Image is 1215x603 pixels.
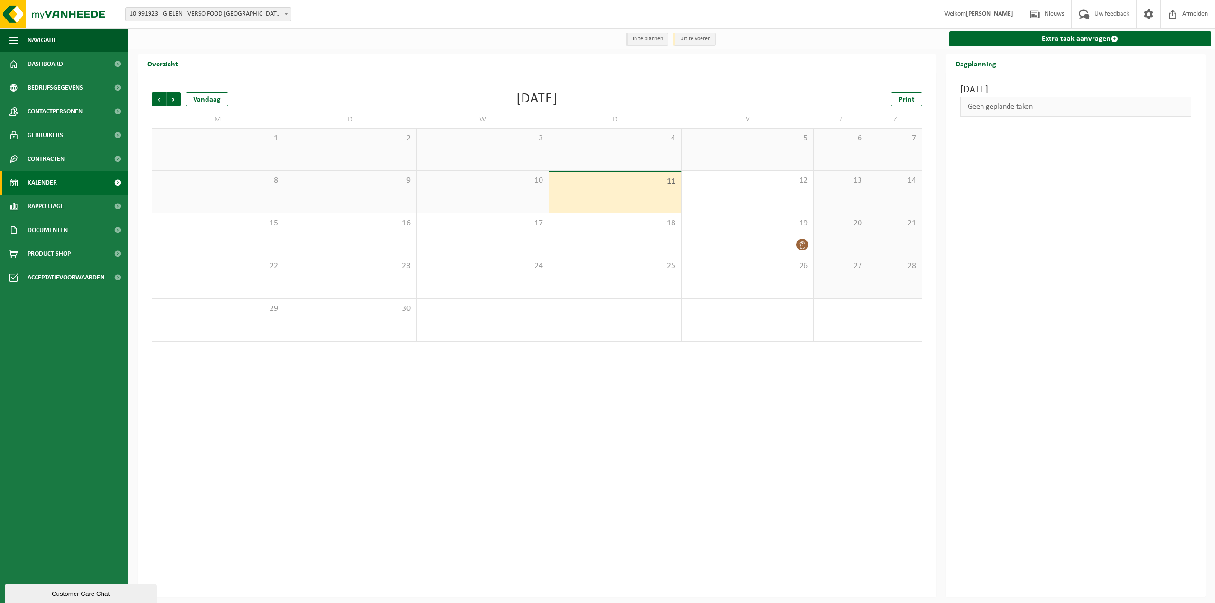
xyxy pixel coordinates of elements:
[289,176,411,186] span: 9
[28,242,71,266] span: Product Shop
[682,111,814,128] td: V
[554,133,676,144] span: 4
[28,147,65,171] span: Contracten
[686,133,809,144] span: 5
[949,31,1212,46] a: Extra taak aanvragen
[946,54,1006,73] h2: Dagplanning
[873,133,917,144] span: 7
[28,76,83,100] span: Bedrijfsgegevens
[5,582,159,603] iframe: chat widget
[868,111,922,128] td: Z
[966,10,1013,18] strong: [PERSON_NAME]
[157,133,279,144] span: 1
[138,54,187,73] h2: Overzicht
[417,111,549,128] td: W
[516,92,558,106] div: [DATE]
[819,133,863,144] span: 6
[421,261,544,271] span: 24
[28,123,63,147] span: Gebruikers
[686,218,809,229] span: 19
[28,195,64,218] span: Rapportage
[421,218,544,229] span: 17
[157,304,279,314] span: 29
[554,176,676,187] span: 11
[554,261,676,271] span: 25
[873,218,917,229] span: 21
[626,33,668,46] li: In te plannen
[28,52,63,76] span: Dashboard
[28,266,104,289] span: Acceptatievoorwaarden
[873,176,917,186] span: 14
[28,28,57,52] span: Navigatie
[28,171,57,195] span: Kalender
[289,261,411,271] span: 23
[686,176,809,186] span: 12
[891,92,922,106] a: Print
[421,176,544,186] span: 10
[819,261,863,271] span: 27
[960,83,1192,97] h3: [DATE]
[898,96,915,103] span: Print
[28,100,83,123] span: Contactpersonen
[289,304,411,314] span: 30
[554,218,676,229] span: 18
[28,218,68,242] span: Documenten
[152,92,166,106] span: Vorige
[814,111,868,128] td: Z
[157,261,279,271] span: 22
[686,261,809,271] span: 26
[289,218,411,229] span: 16
[284,111,417,128] td: D
[960,97,1192,117] div: Geen geplande taken
[157,176,279,186] span: 8
[167,92,181,106] span: Volgende
[126,8,291,21] span: 10-991923 - GIELEN - VERSO FOOD ESSEN - ESSEN
[157,218,279,229] span: 15
[289,133,411,144] span: 2
[873,261,917,271] span: 28
[186,92,228,106] div: Vandaag
[152,111,284,128] td: M
[549,111,682,128] td: D
[819,218,863,229] span: 20
[819,176,863,186] span: 13
[421,133,544,144] span: 3
[673,33,716,46] li: Uit te voeren
[125,7,291,21] span: 10-991923 - GIELEN - VERSO FOOD ESSEN - ESSEN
